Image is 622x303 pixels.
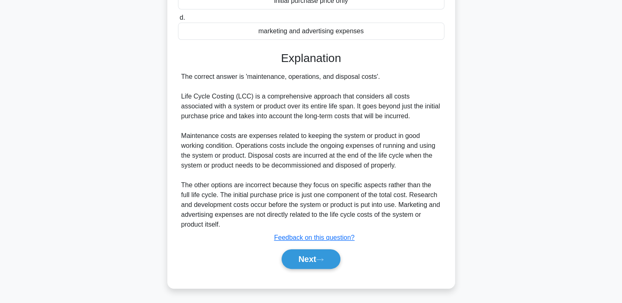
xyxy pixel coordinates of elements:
[178,23,444,40] div: marketing and advertising expenses
[181,72,441,230] div: The correct answer is 'maintenance, operations, and disposal costs'. Life Cycle Costing (LCC) is ...
[183,51,439,65] h3: Explanation
[282,249,340,269] button: Next
[274,234,355,241] a: Feedback on this question?
[180,14,185,21] span: d.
